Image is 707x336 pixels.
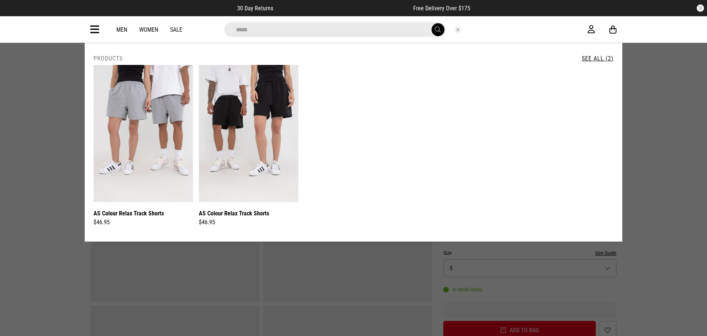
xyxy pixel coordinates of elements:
[199,209,269,218] a: AS Colour Relax Track Shorts
[199,65,298,202] img: As Colour Relax Track Shorts in Black
[582,55,613,62] a: See All (2)
[199,218,298,227] div: $46.95
[288,4,398,12] iframe: Customer reviews powered by Trustpilot
[116,26,127,33] a: Men
[94,218,193,227] div: $46.95
[94,209,164,218] a: AS Colour Relax Track Shorts
[94,65,193,202] img: As Colour Relax Track Shorts in Grey
[237,5,273,12] span: 30 Day Returns
[139,26,158,33] a: Women
[413,5,470,12] span: Free Delivery Over $175
[454,25,462,34] button: Close search
[170,26,182,33] a: Sale
[94,55,123,62] h2: Products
